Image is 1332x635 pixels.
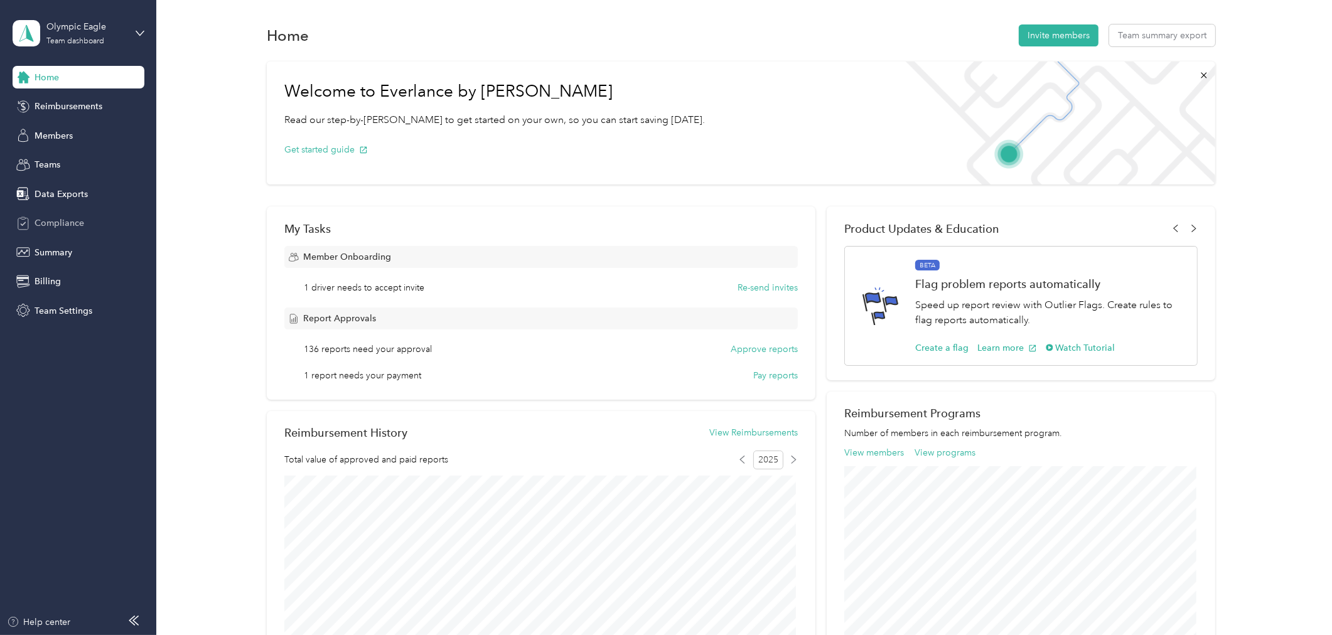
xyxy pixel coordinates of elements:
div: My Tasks [284,222,798,235]
div: Olympic Eagle [46,20,125,33]
h1: Home [267,29,309,42]
button: Watch Tutorial [1046,341,1115,355]
button: Pay reports [753,369,798,382]
span: Data Exports [35,188,88,201]
button: Learn more [977,341,1037,355]
button: View Reimbursements [709,426,798,439]
span: 136 reports need your approval [304,343,432,356]
p: Number of members in each reimbursement program. [844,427,1198,440]
h2: Reimbursement History [284,426,407,439]
span: Product Updates & Education [844,222,999,235]
span: Reimbursements [35,100,102,113]
button: Approve reports [731,343,798,356]
span: Teams [35,158,60,171]
button: Get started guide [284,143,368,156]
button: Create a flag [915,341,969,355]
h2: Reimbursement Programs [844,407,1198,420]
span: Compliance [35,216,84,230]
span: Total value of approved and paid reports [284,453,448,466]
span: Member Onboarding [303,250,391,264]
button: View programs [915,446,975,459]
button: Help center [7,616,71,629]
div: Team dashboard [46,38,104,45]
span: Team Settings [35,304,92,317]
button: View members [844,446,904,459]
h1: Flag problem reports automatically [915,277,1184,291]
img: Welcome to everlance [893,61,1215,184]
iframe: Everlance-gr Chat Button Frame [1262,565,1332,635]
span: Report Approvals [303,312,376,325]
button: Team summary export [1109,24,1215,46]
span: Summary [35,246,72,259]
span: Members [35,129,73,142]
p: Speed up report review with Outlier Flags. Create rules to flag reports automatically. [915,297,1184,328]
span: 1 driver needs to accept invite [304,281,425,294]
span: 2025 [753,451,783,469]
span: Home [35,71,59,84]
button: Re-send invites [738,281,798,294]
p: Read our step-by-[PERSON_NAME] to get started on your own, so you can start saving [DATE]. [284,112,705,128]
span: BETA [915,260,940,271]
span: Billing [35,275,61,288]
button: Invite members [1019,24,1098,46]
h1: Welcome to Everlance by [PERSON_NAME] [284,82,705,102]
span: 1 report needs your payment [304,369,422,382]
